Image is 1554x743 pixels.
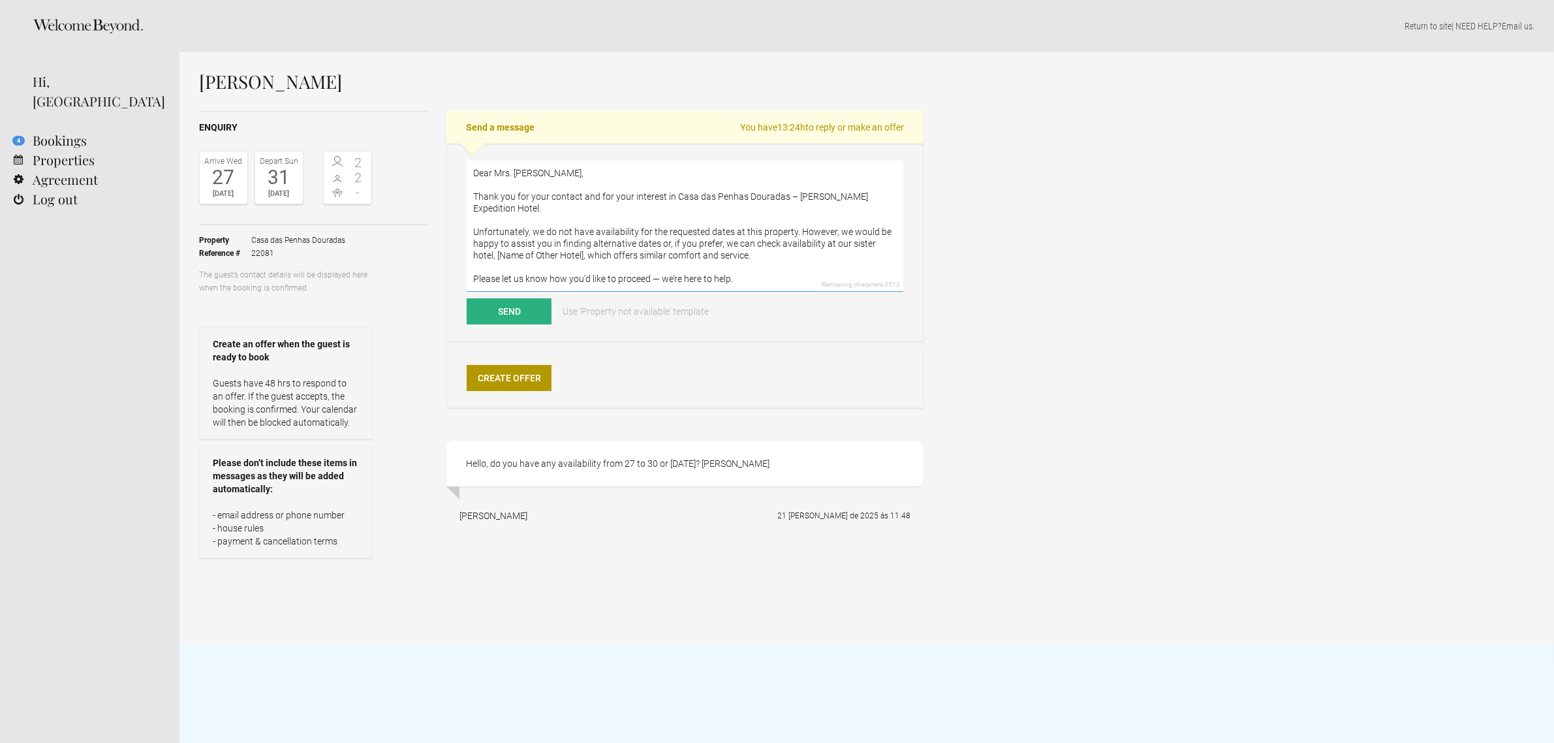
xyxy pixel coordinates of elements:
div: Hi, [GEOGRAPHIC_DATA] [33,72,160,111]
span: 2 [348,156,369,169]
div: Depart Sun [258,155,300,168]
h2: Send a message [446,111,924,144]
strong: Property [199,234,251,247]
button: Send [467,298,552,324]
div: Arrive Wed [203,155,244,168]
p: The guest’s contact details will be displayed here when the booking is confirmed. [199,268,372,294]
a: Email us [1502,21,1532,31]
flynt-countdown: 13:24h [777,122,805,133]
span: Casa das Penhas Douradas [251,234,345,247]
a: Return to site [1405,21,1452,31]
span: - [348,186,369,199]
h1: [PERSON_NAME] [199,72,924,91]
a: Create Offer [467,365,552,391]
div: Hello, do you have any availability from 27 to 30 or [DATE]? [PERSON_NAME] [446,441,924,486]
p: | NEED HELP? . [199,20,1534,33]
p: - email address or phone number - house rules - payment & cancellation terms [213,509,358,548]
p: Guests have 48 hrs to respond to an offer. If the guest accepts, the booking is confirmed. Your c... [213,377,358,429]
div: [PERSON_NAME] [459,509,527,522]
div: 27 [203,168,244,187]
span: You have to reply or make an offer [740,121,904,134]
a: Use 'Property not available' template [553,298,718,324]
strong: Reference # [199,247,251,260]
h2: Enquiry [199,121,429,134]
span: 2 [348,171,369,184]
span: 22081 [251,247,345,260]
div: 31 [258,168,300,187]
div: [DATE] [258,187,300,200]
strong: Create an offer when the guest is ready to book [213,338,358,364]
div: [DATE] [203,187,244,200]
flynt-date-display: 21 [PERSON_NAME] de 2025 às 11:48 [777,511,910,520]
flynt-notification-badge: 4 [12,136,25,146]
strong: Please don’t include these items in messages as they will be added automatically: [213,456,358,496]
